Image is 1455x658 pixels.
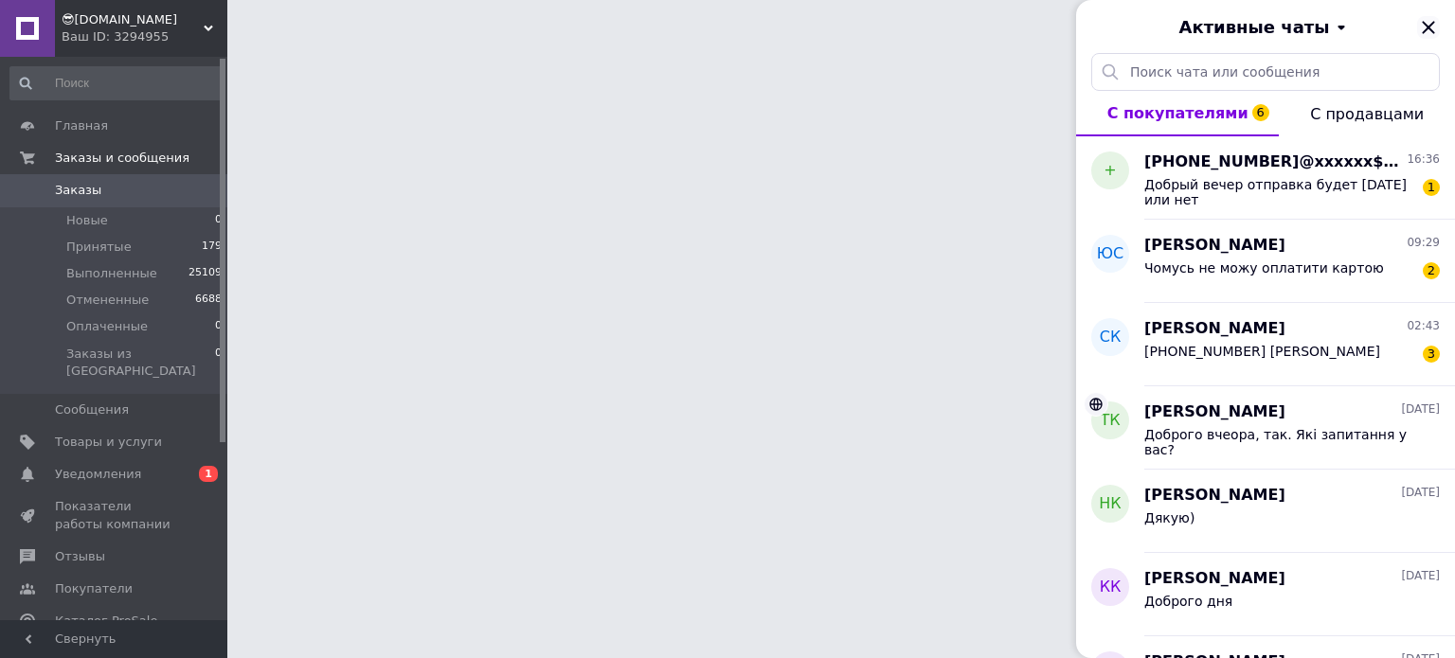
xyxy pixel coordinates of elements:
span: Товары и услуги [55,434,162,451]
span: Доброго вчеора, так. Які запитання у вас? [1144,427,1413,457]
button: С покупателями6 [1076,91,1279,136]
span: Заказы из [GEOGRAPHIC_DATA] [66,346,215,380]
input: Поиск [9,66,224,100]
span: 1 [199,466,218,482]
span: + [1104,160,1116,182]
button: С продавцами [1279,91,1455,136]
button: НК[PERSON_NAME][DATE]Дякую) [1076,470,1455,553]
span: Отмененные [66,292,149,309]
button: КК[PERSON_NAME][DATE]Доброго дня [1076,553,1455,636]
span: Дякую) [1144,510,1195,525]
span: [PERSON_NAME] [1144,235,1285,257]
span: С продавцами [1310,105,1424,123]
button: ТК[PERSON_NAME][DATE]Доброго вчеора, так. Які запитання у вас? [1076,386,1455,470]
span: Уведомления [55,466,141,483]
span: 179 [202,239,222,256]
span: Выполненные [66,265,157,282]
span: 09:29 [1407,235,1440,251]
span: Оплаченные [66,318,148,335]
span: ТК [1100,410,1120,432]
input: Поиск чата или сообщения [1091,53,1440,91]
span: 0 [215,346,222,380]
span: 😎Оптовик.com [62,11,204,28]
span: [PHONE_NUMBER]@xxxxxx$.com [1144,151,1403,173]
button: ЮС[PERSON_NAME]09:29Чомусь не можу оплатити картою2 [1076,220,1455,303]
span: [PHONE_NUMBER] [PERSON_NAME] [1144,344,1380,359]
span: 16:36 [1407,151,1440,168]
span: Активные чаты [1179,15,1330,40]
span: Показатели работы компании [55,498,175,532]
button: +[PHONE_NUMBER]@xxxxxx$.com16:36Добрый вечер отправка будет [DATE] или нет1 [1076,136,1455,220]
span: 0 [215,318,222,335]
span: КК [1100,577,1122,598]
span: Сообщения [55,401,129,418]
span: [PERSON_NAME] [1144,568,1285,590]
span: 25109 [189,265,222,282]
span: 6 [1252,104,1269,121]
button: Активные чаты [1129,15,1402,40]
span: Заказы [55,182,101,199]
span: Принятые [66,239,132,256]
span: Добрый вечер отправка будет [DATE] или нет [1144,177,1413,207]
button: СК[PERSON_NAME]02:43[PHONE_NUMBER] [PERSON_NAME]3 [1076,303,1455,386]
div: Ваш ID: 3294955 [62,28,227,45]
span: [DATE] [1401,401,1440,418]
span: ЮС [1097,243,1123,265]
span: 2 [1423,262,1440,279]
span: [PERSON_NAME] [1144,401,1285,423]
span: Каталог ProSale [55,613,157,630]
span: Заказы и сообщения [55,150,189,167]
span: [DATE] [1401,485,1440,501]
span: 6688 [195,292,222,309]
span: Доброго дня [1144,594,1232,609]
span: НК [1099,493,1121,515]
span: 02:43 [1407,318,1440,334]
span: [PERSON_NAME] [1144,318,1285,340]
span: Отзывы [55,548,105,565]
span: [PERSON_NAME] [1144,485,1285,507]
span: 1 [1423,179,1440,196]
span: 3 [1423,346,1440,363]
span: С покупателями [1107,104,1248,122]
span: Новые [66,212,108,229]
span: 0 [215,212,222,229]
span: Главная [55,117,108,134]
span: [DATE] [1401,568,1440,584]
span: Чомусь не можу оплатити картою [1144,260,1384,276]
span: Покупатели [55,580,133,597]
span: СК [1100,327,1122,348]
button: Закрыть [1417,16,1440,39]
